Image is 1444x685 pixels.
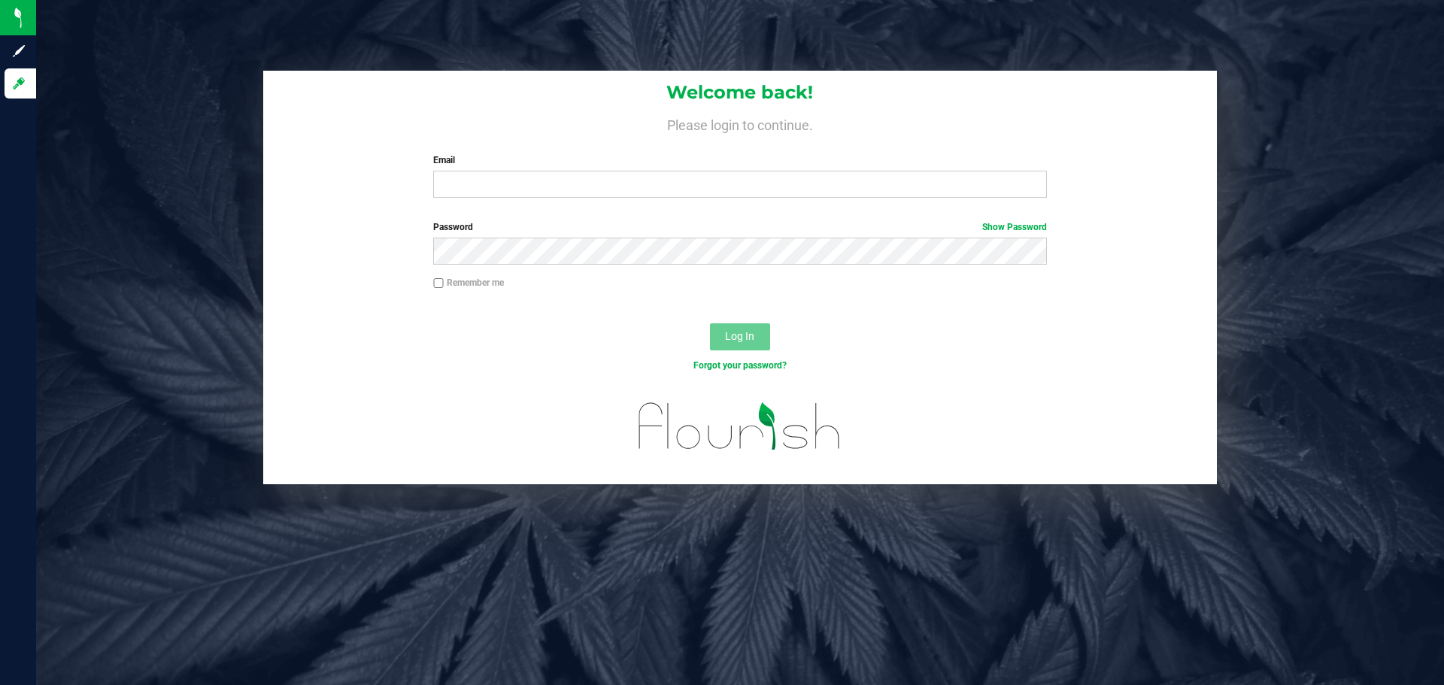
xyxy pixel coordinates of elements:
[433,278,444,289] input: Remember me
[982,222,1047,232] a: Show Password
[433,276,504,289] label: Remember me
[710,323,770,350] button: Log In
[11,76,26,91] inline-svg: Log in
[433,153,1046,167] label: Email
[620,388,859,465] img: flourish_logo.svg
[263,114,1217,132] h4: Please login to continue.
[433,222,473,232] span: Password
[11,44,26,59] inline-svg: Sign up
[725,330,754,342] span: Log In
[693,360,787,371] a: Forgot your password?
[263,83,1217,102] h1: Welcome back!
